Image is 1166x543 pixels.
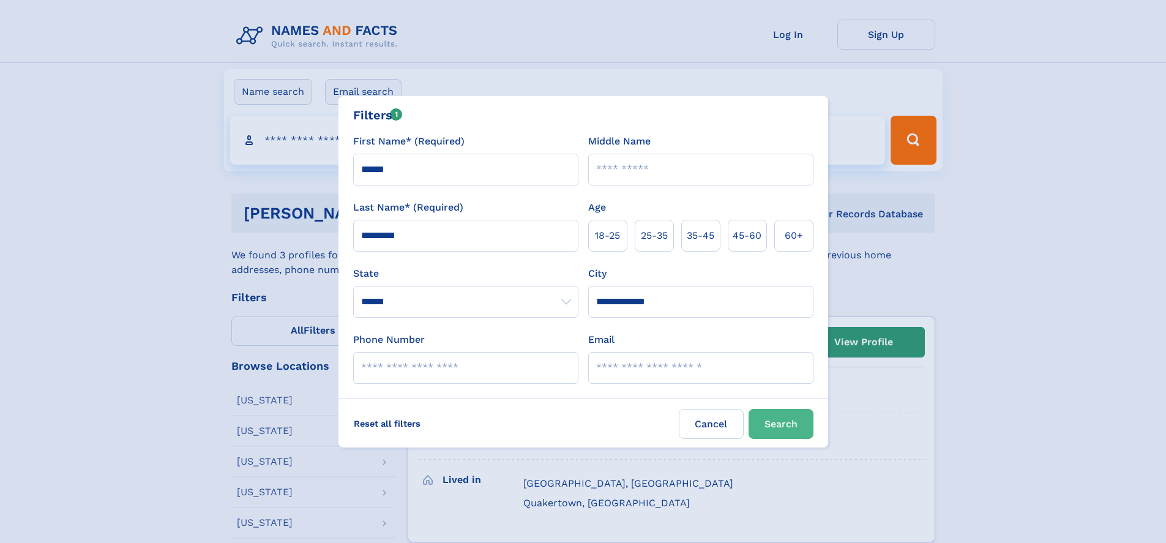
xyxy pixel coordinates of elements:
span: 60+ [785,228,803,243]
label: Cancel [679,409,744,439]
span: 18‑25 [595,228,620,243]
span: 25‑35 [641,228,668,243]
div: Filters [353,106,403,124]
label: Email [588,332,615,347]
label: City [588,266,607,281]
label: State [353,266,578,281]
button: Search [749,409,813,439]
label: Age [588,200,606,215]
span: 45‑60 [733,228,761,243]
label: Last Name* (Required) [353,200,463,215]
span: 35‑45 [687,228,714,243]
label: Reset all filters [346,409,428,438]
label: Middle Name [588,134,651,149]
label: Phone Number [353,332,425,347]
label: First Name* (Required) [353,134,465,149]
